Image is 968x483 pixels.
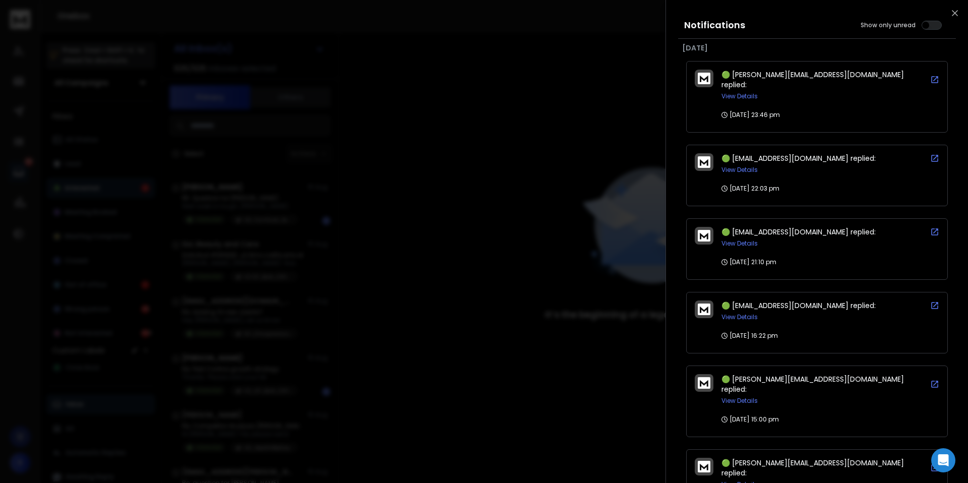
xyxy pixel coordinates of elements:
p: [DATE] 22:03 pm [721,185,779,193]
button: View Details [721,239,758,248]
img: logo [698,461,710,472]
button: View Details [721,397,758,405]
p: [DATE] 21:10 pm [721,258,776,266]
span: 🟢 [PERSON_NAME][EMAIL_ADDRESS][DOMAIN_NAME] replied: [721,70,904,90]
p: [DATE] 16:22 pm [721,332,778,340]
span: 🟢 [PERSON_NAME][EMAIL_ADDRESS][DOMAIN_NAME] replied: [721,458,904,478]
h3: Notifications [684,18,745,32]
button: View Details [721,92,758,100]
img: logo [698,377,710,389]
span: 🟢 [EMAIL_ADDRESS][DOMAIN_NAME] replied: [721,300,876,311]
span: 🟢 [EMAIL_ADDRESS][DOMAIN_NAME] replied: [721,227,876,237]
div: Open Intercom Messenger [931,448,955,472]
p: [DATE] 23:46 pm [721,111,780,119]
span: 🟢 [PERSON_NAME][EMAIL_ADDRESS][DOMAIN_NAME] replied: [721,374,904,394]
p: [DATE] 15:00 pm [721,415,779,424]
button: View Details [721,166,758,174]
img: logo [698,304,710,315]
p: [DATE] [682,43,952,53]
img: logo [698,230,710,241]
img: logo [698,73,710,84]
span: 🟢 [EMAIL_ADDRESS][DOMAIN_NAME] replied: [721,153,876,163]
button: View Details [721,313,758,321]
img: logo [698,156,710,168]
label: Show only unread [861,21,916,29]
